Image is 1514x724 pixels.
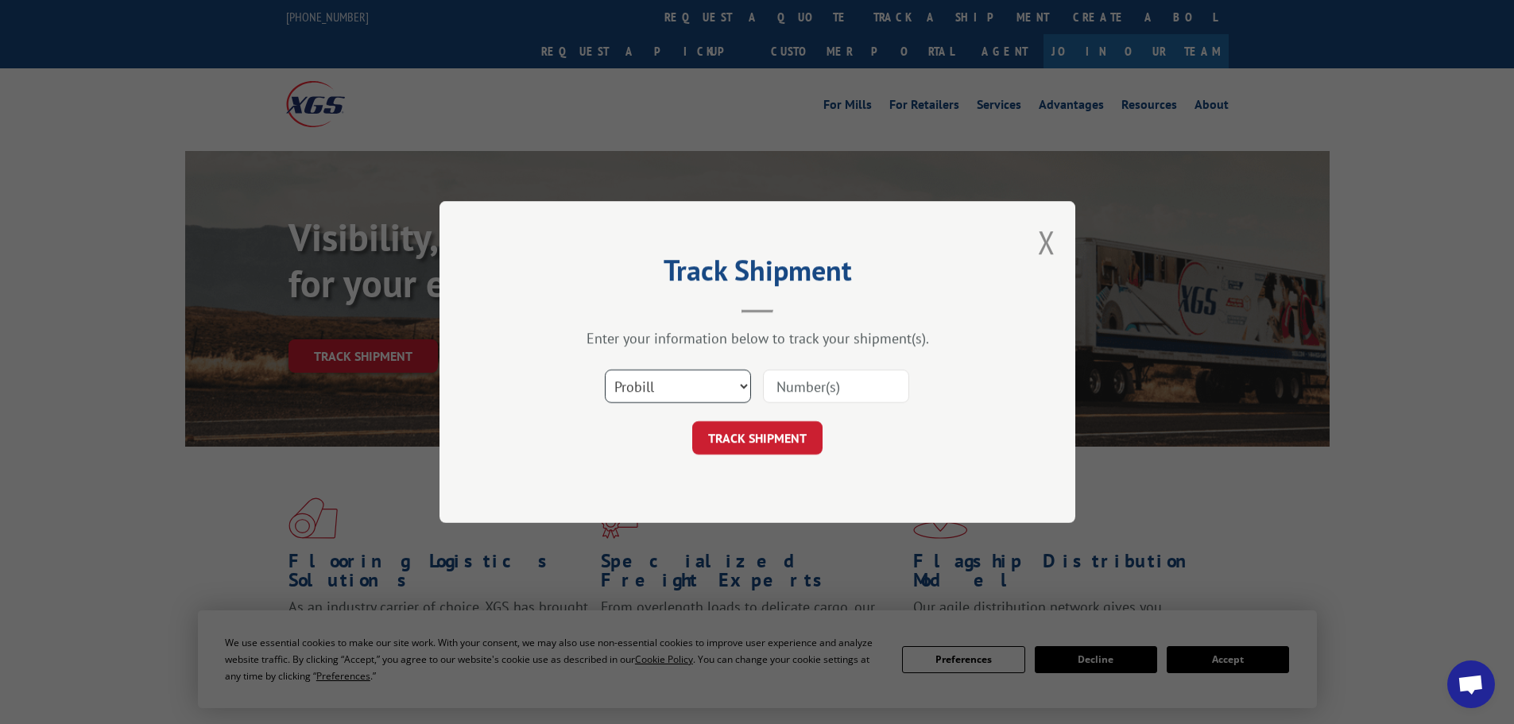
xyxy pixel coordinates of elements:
[1447,660,1495,708] div: Open chat
[1038,221,1055,263] button: Close modal
[763,370,909,403] input: Number(s)
[519,259,996,289] h2: Track Shipment
[519,329,996,347] div: Enter your information below to track your shipment(s).
[692,421,823,455] button: TRACK SHIPMENT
